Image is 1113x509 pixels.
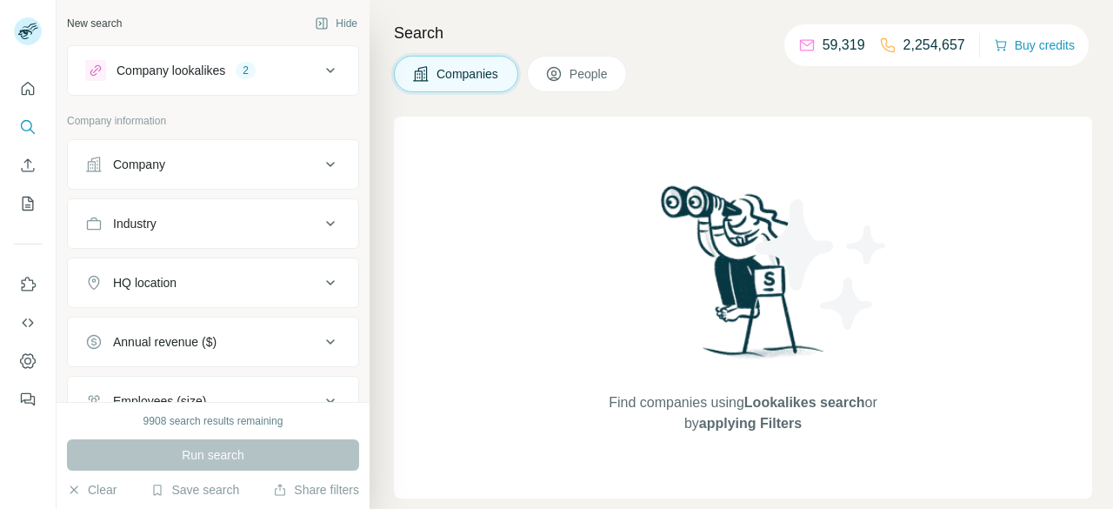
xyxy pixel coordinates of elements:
[744,395,865,410] span: Lookalikes search
[150,481,239,499] button: Save search
[113,274,177,291] div: HQ location
[68,321,358,363] button: Annual revenue ($)
[68,144,358,185] button: Company
[14,345,42,377] button: Dashboard
[68,262,358,304] button: HQ location
[143,413,283,429] div: 9908 search results remaining
[14,150,42,181] button: Enrich CSV
[68,50,358,91] button: Company lookalikes2
[903,35,965,56] p: 2,254,657
[823,35,865,56] p: 59,319
[437,65,500,83] span: Companies
[236,63,256,78] div: 2
[14,111,42,143] button: Search
[68,203,358,244] button: Industry
[67,113,359,129] p: Company information
[14,73,42,104] button: Quick start
[14,307,42,338] button: Use Surfe API
[994,33,1075,57] button: Buy credits
[67,481,117,499] button: Clear
[68,380,358,422] button: Employees (size)
[113,156,165,173] div: Company
[603,392,882,434] span: Find companies using or by
[273,481,359,499] button: Share filters
[113,333,217,351] div: Annual revenue ($)
[14,269,42,300] button: Use Surfe on LinkedIn
[14,384,42,415] button: Feedback
[14,188,42,219] button: My lists
[653,181,834,375] img: Surfe Illustration - Woman searching with binoculars
[743,186,900,343] img: Surfe Illustration - Stars
[113,392,206,410] div: Employees (size)
[570,65,610,83] span: People
[117,62,225,79] div: Company lookalikes
[303,10,370,37] button: Hide
[699,416,802,431] span: applying Filters
[394,21,1092,45] h4: Search
[113,215,157,232] div: Industry
[67,16,122,31] div: New search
